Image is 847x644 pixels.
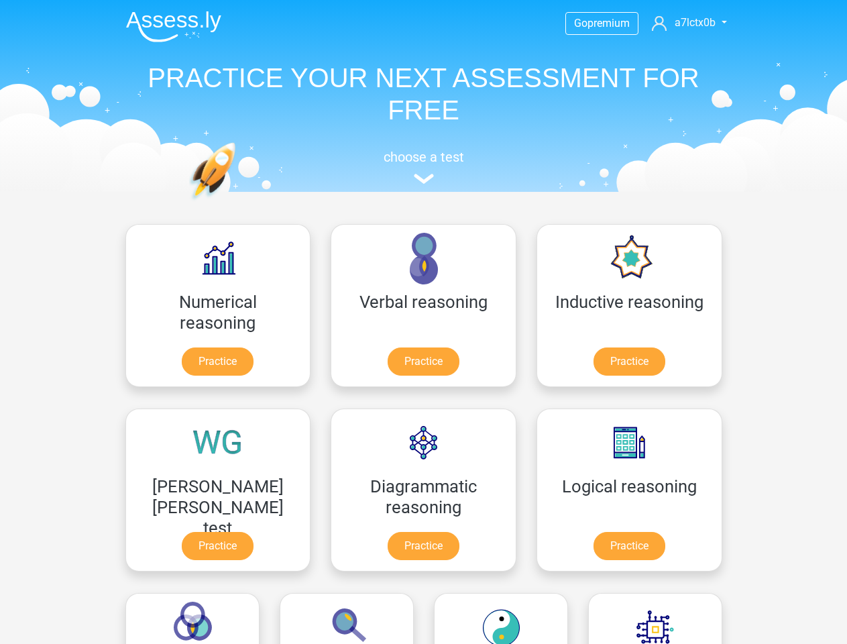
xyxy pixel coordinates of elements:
a: Practice [182,347,253,376]
a: Practice [388,532,459,560]
span: Go [574,17,587,30]
img: Assessly [126,11,221,42]
a: Practice [594,347,665,376]
img: practice [189,142,288,264]
span: a7lctx0b [675,16,716,29]
a: Practice [388,347,459,376]
h5: choose a test [115,149,732,165]
a: Practice [182,532,253,560]
h1: PRACTICE YOUR NEXT ASSESSMENT FOR FREE [115,62,732,126]
a: choose a test [115,149,732,184]
a: Gopremium [566,14,638,32]
span: premium [587,17,630,30]
a: a7lctx0b [646,15,732,31]
a: Practice [594,532,665,560]
img: assessment [414,174,434,184]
